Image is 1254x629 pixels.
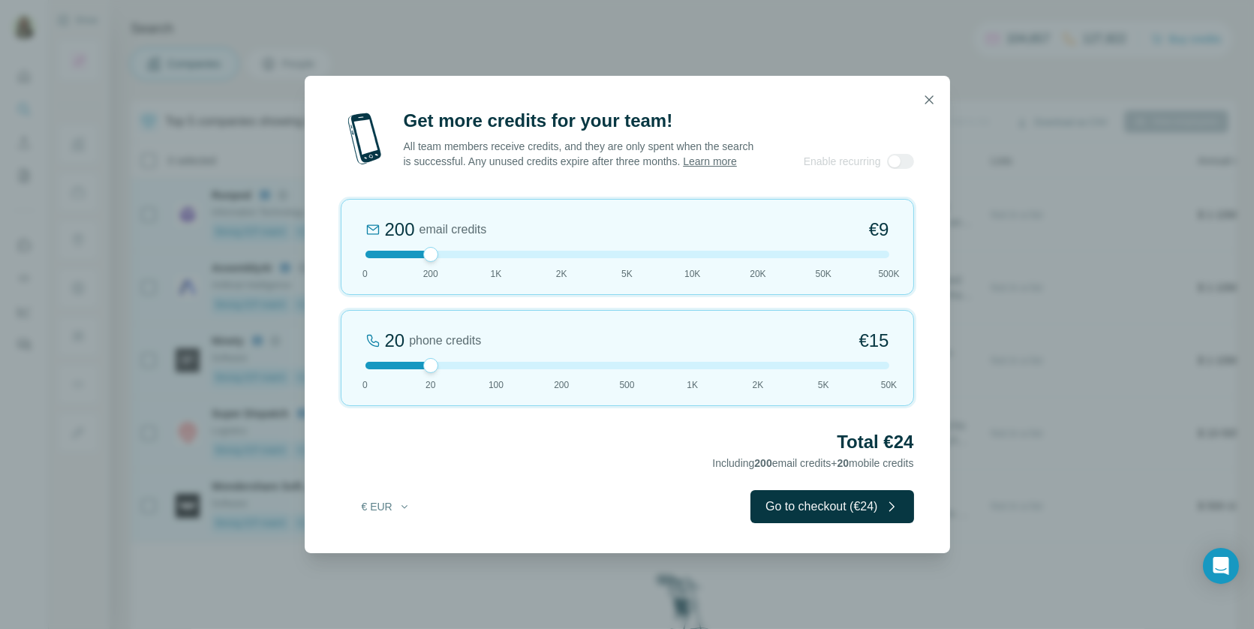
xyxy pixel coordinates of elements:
button: Go to checkout (€24) [750,490,913,523]
span: 50K [881,378,897,392]
img: mobile-phone [341,109,389,169]
span: 200 [423,267,438,281]
span: 2K [753,378,764,392]
span: phone credits [409,332,481,350]
span: 100 [489,378,504,392]
span: 0 [362,267,368,281]
span: 5K [818,378,829,392]
div: 20 [385,329,405,353]
span: €9 [869,218,889,242]
div: Open Intercom Messenger [1203,548,1239,584]
p: All team members receive credits, and they are only spent when the search is successful. Any unus... [404,139,756,169]
span: 500K [878,267,899,281]
span: Enable recurring [804,154,881,169]
span: 200 [754,457,771,469]
span: email credits [420,221,487,239]
span: 50K [816,267,831,281]
h2: Total €24 [341,430,914,454]
span: €15 [859,329,889,353]
span: 200 [554,378,569,392]
span: 0 [362,378,368,392]
div: 200 [385,218,415,242]
span: 1K [491,267,502,281]
span: 2K [556,267,567,281]
button: € EUR [351,493,421,520]
span: 1K [687,378,698,392]
span: 5K [621,267,633,281]
span: 500 [619,378,634,392]
span: Including email credits + mobile credits [712,457,913,469]
a: Learn more [683,155,737,167]
span: 20 [426,378,435,392]
span: 20 [838,457,850,469]
span: 10K [684,267,700,281]
span: 20K [750,267,765,281]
